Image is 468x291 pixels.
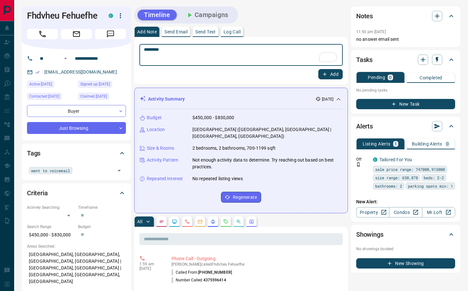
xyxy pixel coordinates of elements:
[78,93,126,102] div: Tue Oct 14 2025
[198,270,232,275] span: [PHONE_NUMBER]
[356,30,386,34] p: 11:50 pm [DATE]
[147,126,165,133] p: Location
[356,11,373,21] h2: Notes
[144,47,338,63] textarea: To enrich screen reader interactions, please activate Accessibility in Grammarly extension settings
[172,255,340,262] p: Phone Call - Outgoing
[147,114,162,121] p: Budget
[408,183,453,189] span: parking spots min: 1
[31,167,70,174] span: went to voicemail
[35,70,40,75] svg: Email Verified
[137,10,177,20] button: Timeline
[44,69,117,75] a: [EMAIL_ADDRESS][DOMAIN_NAME]
[27,224,75,230] p: Search Range:
[139,262,162,266] p: 1:59 am
[137,219,142,224] p: All
[61,29,92,39] span: Email
[363,142,391,146] p: Listing Alerts
[356,198,455,205] p: New Alert:
[115,166,124,175] button: Open
[373,157,377,162] div: condos.ca
[27,249,126,287] p: [GEOGRAPHIC_DATA], [GEOGRAPHIC_DATA], [GEOGRAPHIC_DATA], [GEOGRAPHIC_DATA] | [GEOGRAPHIC_DATA], [...
[147,175,183,182] p: Repeated Interest
[210,219,216,224] svg: Listing Alerts
[198,219,203,224] svg: Emails
[27,230,75,240] p: $450,000 - $830,000
[424,174,444,181] span: beds: 2-2
[192,175,243,182] p: No repeated listing views
[164,30,188,34] p: Send Email
[249,219,254,224] svg: Agent Actions
[356,207,389,217] a: Property
[356,246,455,252] p: No showings booked
[139,266,162,271] p: [DATE]
[389,207,422,217] a: Condos
[185,219,190,224] svg: Calls
[78,81,126,90] div: Tue Oct 14 2025
[27,145,126,161] div: Tags
[394,142,397,146] p: 1
[223,219,228,224] svg: Requests
[27,243,126,249] p: Areas Searched:
[172,262,340,267] p: [PERSON_NAME] called Fhdvheu Fehuefhe
[192,157,342,170] p: Not enough activity data to determine. Try reaching out based on best practices.
[422,207,455,217] a: Mr.Loft
[27,188,48,198] h2: Criteria
[318,69,343,79] button: Add
[356,52,455,67] div: Tasks
[148,96,185,102] p: Activity Summary
[356,121,373,131] h2: Alerts
[356,258,455,269] button: New Showing
[137,30,157,34] p: Add Note
[192,114,234,121] p: $450,000 - $830,000
[375,183,402,189] span: bathrooms: 2
[379,157,412,162] a: Tailored For You
[203,278,226,282] span: 4375596414
[27,29,58,39] span: Call
[356,55,373,65] h2: Tasks
[356,85,455,95] p: No pending tasks
[109,13,113,18] div: condos.ca
[389,75,392,80] p: 0
[322,96,333,102] p: [DATE]
[172,219,177,224] svg: Lead Browsing Activity
[356,229,384,240] h2: Showings
[221,192,261,203] button: Regenerate
[27,205,75,210] p: Actively Searching:
[356,119,455,134] div: Alerts
[27,93,75,102] div: Tue Oct 14 2025
[62,55,69,62] button: Open
[368,75,385,80] p: Pending
[80,81,110,87] span: Signed up [DATE]
[356,227,455,242] div: Showings
[356,36,455,43] p: no answer email sent
[27,185,126,201] div: Criteria
[195,30,216,34] p: Send Text
[78,224,126,230] p: Budget:
[172,269,232,275] p: Called From:
[27,11,99,21] h1: Fhdvheu Fehuefhe
[446,142,449,146] p: 0
[356,99,455,109] button: New Task
[356,156,369,162] p: Off
[159,219,164,224] svg: Notes
[236,219,241,224] svg: Opportunities
[27,148,40,158] h2: Tags
[29,93,59,100] span: Contacted [DATE]
[224,30,241,34] p: Log Call
[147,157,178,163] p: Activity Pattern
[27,105,126,117] div: Buyer
[419,75,442,80] p: Completed
[356,8,455,24] div: Notes
[375,166,445,172] span: sale price range: 747000,913000
[95,29,126,39] span: Message
[375,174,418,181] span: size range: 630,878
[78,205,126,210] p: Timeframe:
[27,122,126,134] div: Just Browsing
[412,142,442,146] p: Building Alerts
[27,81,75,90] div: Tue Oct 14 2025
[172,277,226,283] p: Number Called:
[80,93,107,100] span: Claimed [DATE]
[356,162,361,167] svg: Push Notification Only
[179,10,235,20] button: Campaigns
[29,81,52,87] span: Active [DATE]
